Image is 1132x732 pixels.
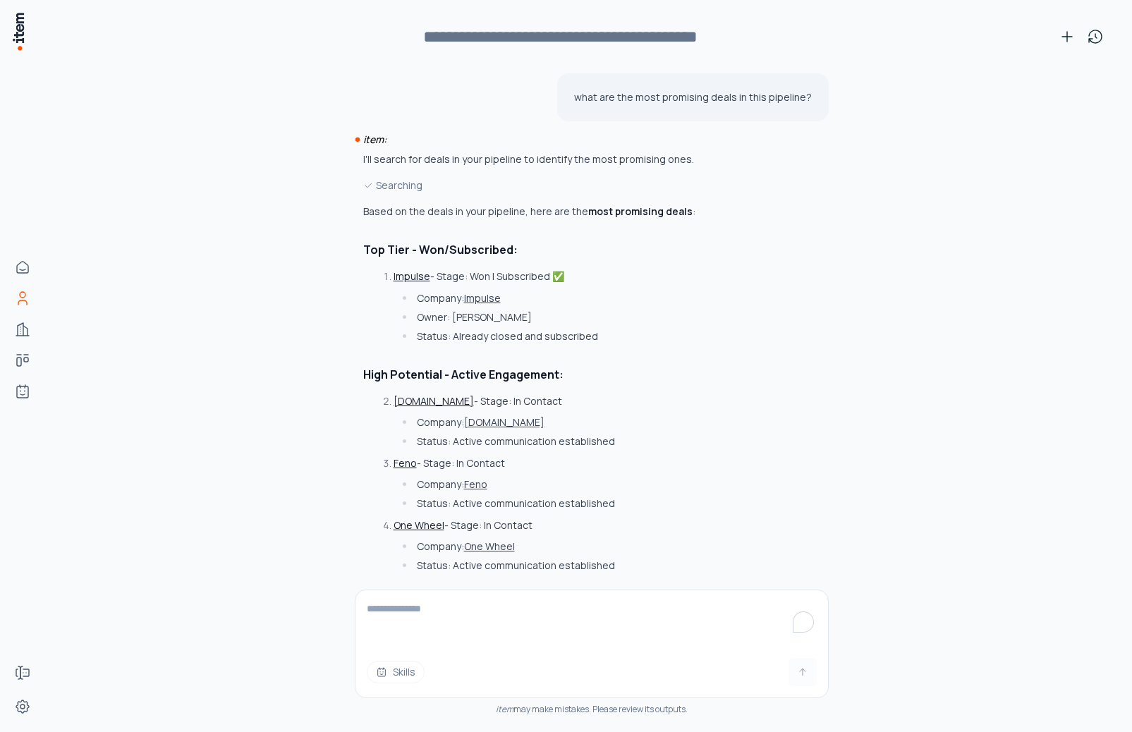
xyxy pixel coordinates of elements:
button: Impulse [394,269,430,283]
p: - Stage: In Contact [394,518,532,532]
li: Company: [398,477,743,492]
li: Status: Active communication established [398,496,743,511]
a: Companies [8,315,37,343]
h2: High Potential - Active Engagement: [363,366,744,383]
button: Impulse [464,291,501,305]
i: item: [363,133,387,146]
div: Searching [363,178,744,193]
a: deals [8,346,37,374]
button: Feno [394,456,417,470]
p: I'll search for deals in your pipeline to identify the most promising ones. [363,152,744,166]
li: Status: Active communication established [398,559,743,573]
li: Company: [398,539,743,554]
li: Company: [398,415,743,429]
li: Status: Already closed and subscribed [398,329,743,343]
button: Skills [367,661,425,683]
strong: most promising deals [588,205,693,218]
button: One Wheel [464,539,515,554]
h2: Top Tier - Won/Subscribed: [363,241,744,258]
button: View history [1081,23,1109,51]
p: what are the most promising deals in this pipeline? [574,90,812,104]
li: Status: Active communication established [398,434,743,449]
p: - Stage: In Contact [394,394,562,408]
textarea: To enrich screen reader interactions, please activate Accessibility in Grammarly extension settings [355,590,828,647]
p: Based on the deals in your pipeline, here are the : [363,205,744,219]
img: Item Brain Logo [11,11,25,51]
li: Company: [398,291,743,305]
a: Home [8,253,37,281]
a: Settings [8,693,37,721]
span: Skills [393,665,415,679]
li: - Stage: Won | Subscribed ✅ [379,269,743,343]
button: New conversation [1053,23,1081,51]
a: Agents [8,377,37,405]
button: One Wheel [394,518,444,532]
p: - Stage: In Contact [394,456,505,470]
div: may make mistakes. Please review its outputs. [355,704,829,715]
button: Feno [464,477,487,492]
li: Owner: [PERSON_NAME] [398,310,743,324]
a: Contacts [8,284,37,312]
i: item [496,703,513,715]
a: Forms [8,659,37,687]
button: [DOMAIN_NAME] [464,415,544,429]
button: [DOMAIN_NAME] [394,394,474,408]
